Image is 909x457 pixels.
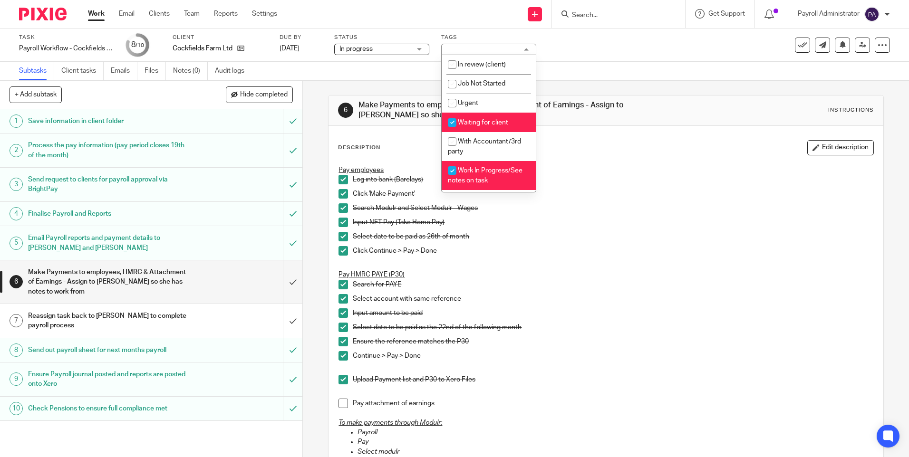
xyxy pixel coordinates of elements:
p: Payroll Administrator [798,9,860,19]
div: 7 [10,314,23,327]
p: Click Continue > Pay > Done [353,246,873,256]
button: Edit description [807,140,874,155]
a: Notes (0) [173,62,208,80]
p: Select date to be paid as 26th of month [353,232,873,241]
h1: Ensure Payroll journal posted and reports are posted onto Xero [28,367,192,391]
u: Pay HMRC PAYE (P30) [338,271,405,278]
span: Waiting for client [458,119,508,126]
label: Status [334,34,429,41]
div: 8 [131,39,144,50]
small: /10 [135,43,144,48]
a: Files [145,62,166,80]
a: Audit logs [215,62,251,80]
div: 4 [10,207,23,220]
p: Search for PAYE [353,280,873,289]
h1: Check Pensions to ensure full compliance met [28,401,192,416]
div: 1 [10,114,23,128]
em: Select modulr [358,448,399,455]
p: Cockfields Farm Ltd [173,44,232,53]
p: Continue > Pay > Done [353,351,873,361]
a: Emails [111,62,137,80]
span: Work In Progress/See notes on task [448,167,522,184]
p: Click 'Make Payment' [353,189,873,199]
u: To make payments through Modulr: [338,419,442,426]
p: Upload Payment list and P30 to Xero Files [353,375,873,384]
a: Reports [214,9,238,19]
p: Log into bank (Barclays) [353,175,873,184]
h1: Finalise Payroll and Reports [28,207,192,221]
h1: Send out payroll sheet for next months payroll [28,343,192,357]
div: 5 [10,237,23,250]
a: Clients [149,9,170,19]
h1: Email Payroll reports and payment details to [PERSON_NAME] and [PERSON_NAME] [28,231,192,255]
div: Instructions [828,106,874,114]
p: Input amount to be paid [353,308,873,318]
span: Hide completed [240,91,288,99]
p: Description [338,144,380,152]
span: In progress [339,46,373,52]
a: Subtasks [19,62,54,80]
div: 6 [10,275,23,288]
h1: Process the pay information (pay period closes 19th of the month) [28,138,192,162]
button: Hide completed [226,86,293,103]
h1: Reassign task back to [PERSON_NAME] to complete payroll process [28,309,192,333]
button: + Add subtask [10,86,62,103]
p: Input NET Pay (Take Home Pay) [353,218,873,227]
label: Client [173,34,268,41]
a: Work [88,9,105,19]
a: Settings [252,9,277,19]
label: Task [19,34,114,41]
div: Payroll Workflow - Cockfields Farm Ltd [19,44,114,53]
a: Team [184,9,200,19]
h1: Send request to clients for payroll approval via BrightPay [28,172,192,197]
h1: Make Payments to employees, HMRC & Attachment of Earnings - Assign to [PERSON_NAME] so she has no... [358,100,626,121]
img: svg%3E [864,7,880,22]
em: Pay [358,438,368,445]
span: Get Support [708,10,745,17]
p: Pay attachment of earnings [353,399,873,408]
a: Client tasks [61,62,104,80]
img: Pixie [19,8,67,20]
label: Tags [441,34,536,41]
div: 3 [10,178,23,191]
p: Search Modulr and Select Modulr - Wages [353,203,873,213]
p: Ensure the reference matches the P30 [353,337,873,346]
span: Urgent [458,100,478,106]
span: Job Not Started [458,80,505,87]
em: Payroll [358,429,377,436]
h1: Make Payments to employees, HMRC & Attachment of Earnings - Assign to [PERSON_NAME] so she has no... [28,265,192,299]
div: 2 [10,144,23,157]
span: With Accountant/3rd party [448,138,521,155]
span: In review (client) [458,61,506,68]
p: Select date to be paid as the 22nd of the following month [353,323,873,332]
u: Pay employees [338,167,384,173]
span: [DATE] [280,45,300,52]
div: 6 [338,103,353,118]
div: 8 [10,343,23,357]
input: Search [571,11,657,20]
div: 9 [10,372,23,386]
label: Due by [280,34,322,41]
p: Select account with same reference [353,294,873,304]
div: 10 [10,402,23,415]
h1: Save information in client folder [28,114,192,128]
a: Email [119,9,135,19]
